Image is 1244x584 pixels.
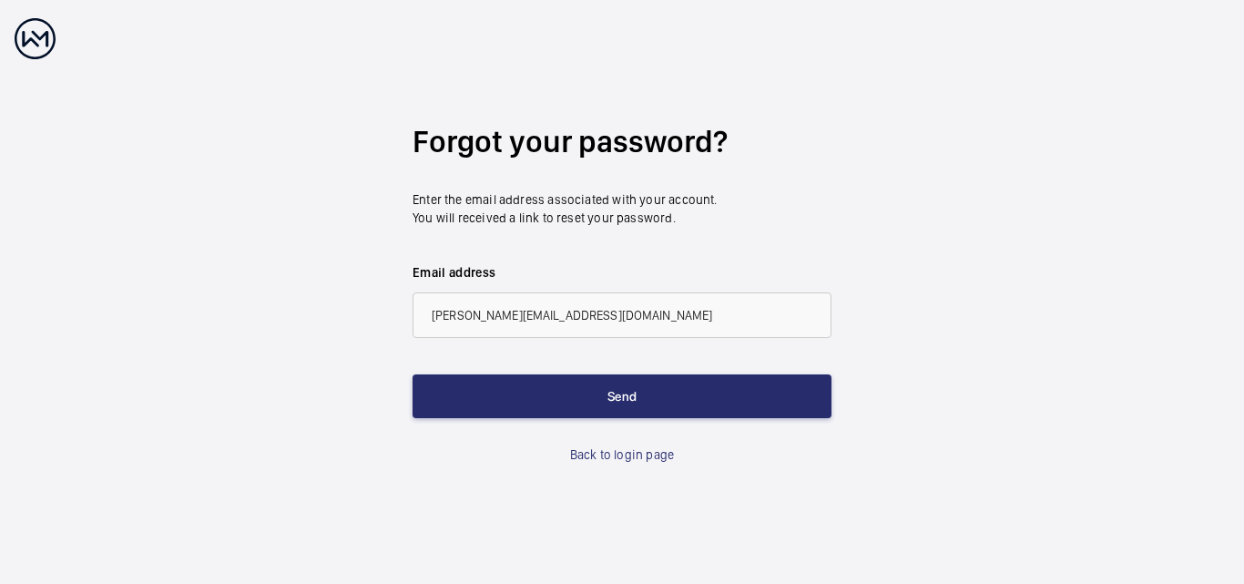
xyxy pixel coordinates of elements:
[413,263,831,282] label: Email address
[413,120,831,163] h2: Forgot your password?
[413,190,831,227] p: Enter the email address associated with your account. You will received a link to reset your pass...
[570,446,674,464] a: Back to login page
[413,374,831,418] button: Send
[413,292,831,338] input: abc@xyz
